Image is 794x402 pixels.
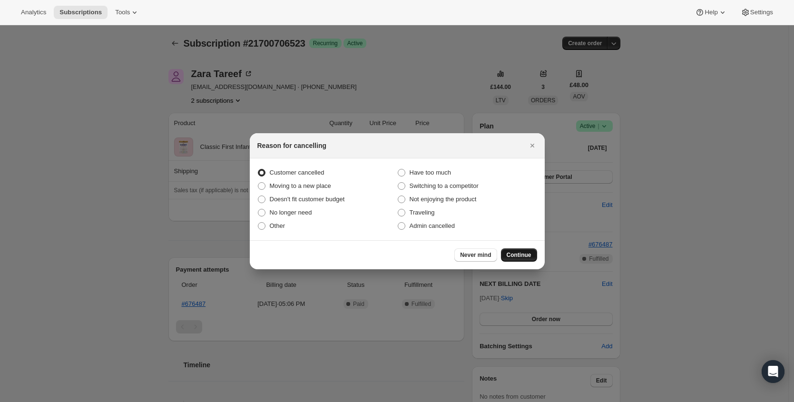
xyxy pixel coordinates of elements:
[410,196,477,203] span: Not enjoying the product
[109,6,145,19] button: Tools
[15,6,52,19] button: Analytics
[54,6,108,19] button: Subscriptions
[270,182,331,189] span: Moving to a new place
[750,9,773,16] span: Settings
[507,251,531,259] span: Continue
[59,9,102,16] span: Subscriptions
[735,6,779,19] button: Settings
[21,9,46,16] span: Analytics
[762,360,784,383] div: Open Intercom Messenger
[410,169,451,176] span: Have too much
[270,169,324,176] span: Customer cancelled
[460,251,491,259] span: Never mind
[270,209,312,216] span: No longer need
[526,139,539,152] button: Close
[270,222,285,229] span: Other
[257,141,326,150] h2: Reason for cancelling
[705,9,717,16] span: Help
[689,6,733,19] button: Help
[410,182,479,189] span: Switching to a competitor
[454,248,497,262] button: Never mind
[270,196,345,203] span: Doesn't fit customer budget
[501,248,537,262] button: Continue
[410,222,455,229] span: Admin cancelled
[410,209,435,216] span: Traveling
[115,9,130,16] span: Tools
